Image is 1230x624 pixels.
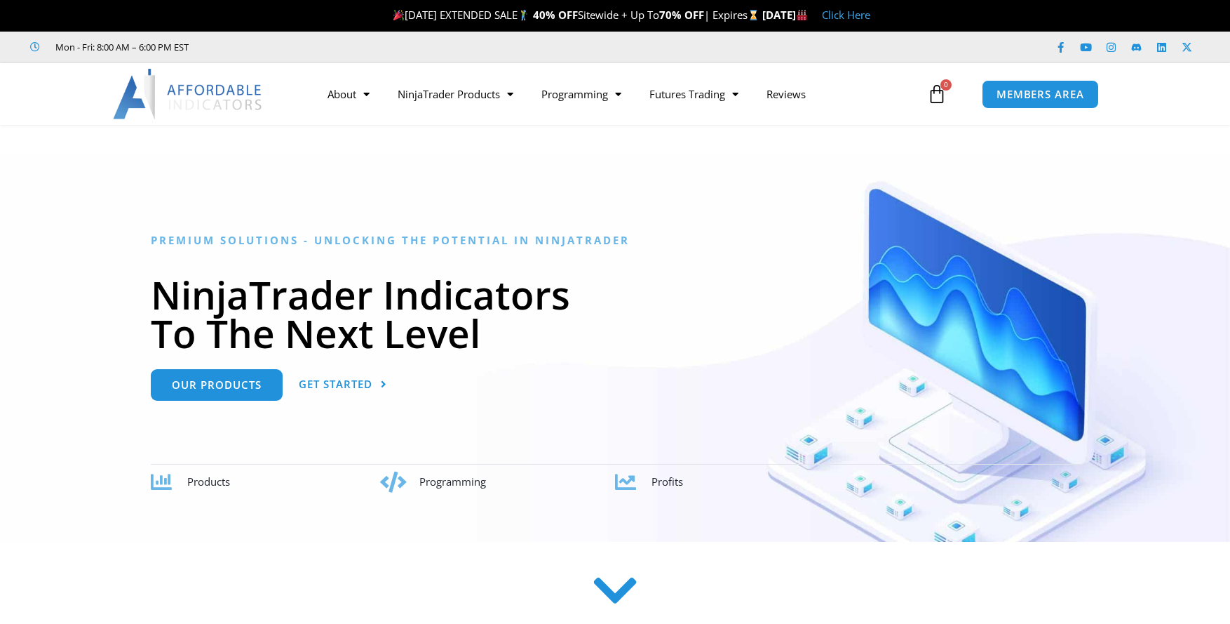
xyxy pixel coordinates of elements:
[384,78,527,110] a: NinjaTrader Products
[313,78,924,110] nav: Menu
[208,40,419,54] iframe: Customer reviews powered by Trustpilot
[651,474,683,489] span: Profits
[52,39,189,55] span: Mon - Fri: 8:00 AM – 6:00 PM EST
[518,10,529,20] img: 🏌️‍♂️
[390,8,762,22] span: [DATE] EXTENDED SALE Sitewide + Up To | Expires
[187,474,230,489] span: Products
[533,8,578,22] strong: 40% OFF
[527,78,635,110] a: Programming
[797,10,807,20] img: 🏭
[393,10,404,20] img: 🎉
[151,369,283,401] a: Our Products
[762,8,808,22] strong: [DATE]
[906,74,968,114] a: 0
[113,69,264,119] img: LogoAI | Affordable Indicators – NinjaTrader
[748,10,759,20] img: ⌛
[172,380,262,390] span: Our Products
[151,275,1080,352] h1: NinjaTrader Indicators To The Next Level
[659,8,704,22] strong: 70% OFF
[151,234,1080,247] h6: Premium Solutions - Unlocking the Potential in NinjaTrader
[299,369,387,401] a: Get Started
[996,89,1084,100] span: MEMBERS AREA
[752,78,820,110] a: Reviews
[419,474,486,489] span: Programming
[635,78,752,110] a: Futures Trading
[940,79,952,91] span: 0
[982,80,1099,109] a: MEMBERS AREA
[313,78,384,110] a: About
[822,8,870,22] a: Click Here
[299,379,372,390] span: Get Started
